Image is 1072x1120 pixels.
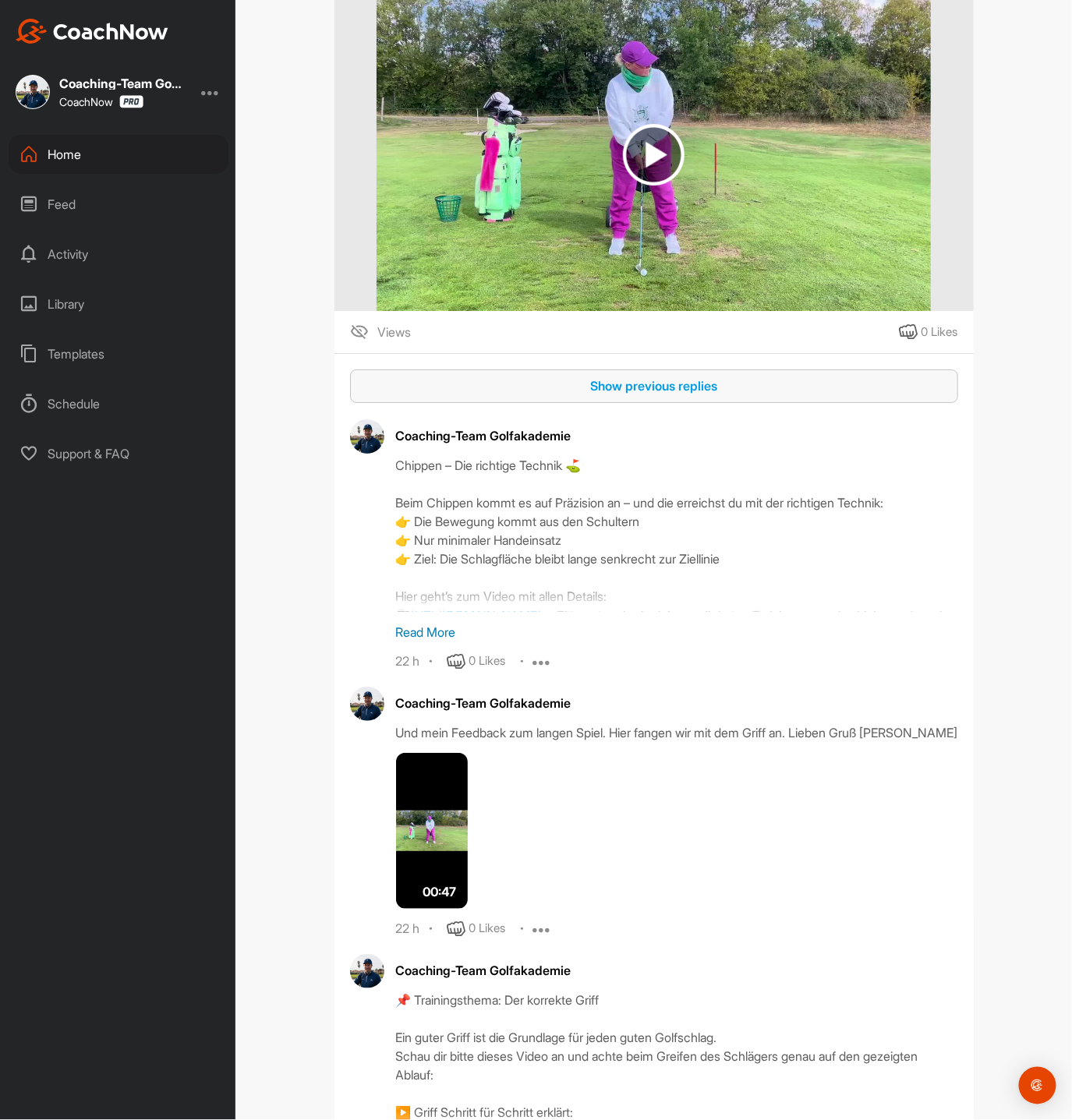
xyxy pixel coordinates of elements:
[9,434,228,473] div: Support & FAQ
[119,95,143,108] img: CoachNow Pro
[396,723,958,742] div: Und mein Feedback zum langen Spiel. Hier fangen wir mit dem Griff an. Lieben Gruß [PERSON_NAME]
[623,124,685,185] img: play
[9,284,228,323] div: Library
[922,323,958,341] div: 0 Likes
[396,961,958,980] div: Coaching-Team Golfakademie
[16,75,50,109] img: square_76f96ec4196c1962453f0fa417d3756b.jpg
[396,753,468,909] img: media
[350,954,384,988] img: avatar
[396,456,958,612] div: Chippen – Die richtige Technik ⛳️ Beim Chippen kommt es auf Präzision an – und die erreichst du m...
[9,334,228,373] div: Templates
[1019,1067,1056,1104] div: Open Intercom Messenger
[350,369,958,403] button: Show previous replies
[469,920,506,938] div: 0 Likes
[423,882,456,901] span: 00:47
[350,687,384,721] img: avatar
[9,384,228,423] div: Schedule
[396,694,958,712] div: Coaching-Team Golfakademie
[16,19,168,44] img: CoachNow
[350,419,384,454] img: avatar
[396,426,958,445] div: Coaching-Team Golfakademie
[59,95,143,108] div: CoachNow
[469,652,506,670] div: 0 Likes
[396,654,420,670] div: 22 h
[350,323,369,341] img: icon
[396,921,420,937] div: 22 h
[9,135,228,174] div: Home
[378,323,412,341] span: Views
[363,376,946,395] div: Show previous replies
[59,77,184,90] div: Coaching-Team Golfakademie
[9,235,228,274] div: Activity
[396,623,958,641] p: Read More
[9,185,228,224] div: Feed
